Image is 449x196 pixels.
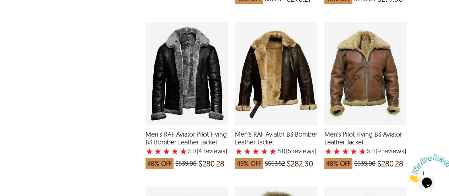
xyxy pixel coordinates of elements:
[171,148,179,155] label: 4 rating
[146,158,174,169] span: 48% OFF
[197,148,202,155] span: (4
[341,148,349,155] label: 3 rating
[265,160,285,167] span: $553.52
[286,148,316,155] span: )
[324,121,407,173] a: Men's Pilot Flying B3 Aviator Leather Jacket with a 4.999999999999999 Star Rating 9 Product Revie...
[235,158,263,169] span: 49% OFF
[154,148,162,155] label: 2 rating
[261,148,268,155] label: 4 rating
[367,148,375,155] label: 5.0
[235,131,317,146] span: Men's RAF Aviator B3 Bomber Leather Jacket
[235,121,317,173] a: Men's RAF Aviator B3 Bomber Leather Jacket with a 5 Star Rating 5 Product Review which was at a p...
[376,148,406,155] span: )
[291,148,314,155] span: reviews
[146,121,228,173] a: Men's RAF Aviator Pilot Flying B3 Bomber Leather Jacket with a 5 Star Rating 4 Product Review whi...
[188,148,196,155] label: 5.0
[354,160,376,167] span: $539.00
[197,148,227,155] span: )
[180,148,187,155] label: 5 rating
[243,148,251,155] label: 2 rating
[278,148,285,155] label: 5.0
[350,148,358,155] label: 4 rating
[405,152,449,185] iframe: chat widget
[202,148,225,155] span: reviews
[235,148,243,155] label: 1 rating
[324,158,352,169] span: 48% OFF
[146,131,228,146] span: Men's RAF Aviator Pilot Flying B3 Bomber Leather Jacket
[3,3,47,31] img: Chat attention grabber
[287,160,313,167] span: $282.30
[358,148,366,155] label: 5 rating
[269,148,277,155] label: 5 rating
[3,3,6,9] span: 1
[146,148,153,155] label: 1 rating
[163,148,170,155] label: 3 rating
[333,148,341,155] label: 2 rating
[381,148,404,155] span: reviews
[286,148,291,155] span: (5
[324,131,407,146] span: Men's Pilot Flying B3 Aviator Leather Jacket
[175,160,197,167] span: $539.00
[377,160,403,167] span: $280.28
[198,160,224,167] span: $280.28
[376,148,381,155] span: (9
[324,148,332,155] label: 1 rating
[252,148,260,155] label: 3 rating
